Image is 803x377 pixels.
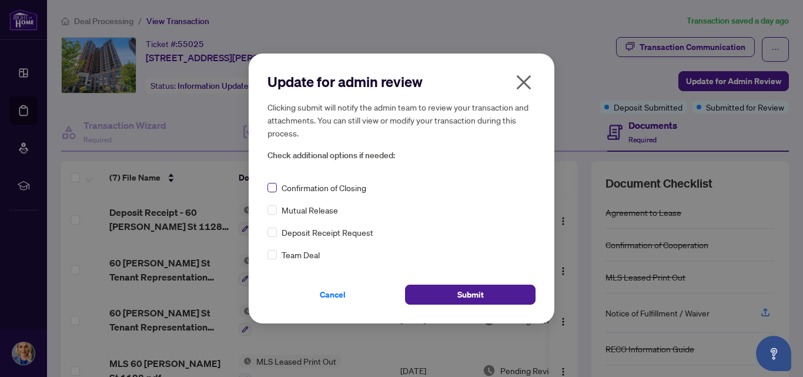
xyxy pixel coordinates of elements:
h2: Update for admin review [267,72,536,91]
span: Cancel [320,285,346,304]
button: Submit [405,285,536,305]
h5: Clicking submit will notify the admin team to review your transaction and attachments. You can st... [267,101,536,139]
span: Deposit Receipt Request [282,226,373,239]
button: Open asap [756,336,791,371]
span: Team Deal [282,248,320,261]
span: Submit [457,285,484,304]
span: Mutual Release [282,203,338,216]
span: Confirmation of Closing [282,181,366,194]
span: close [514,73,533,92]
span: Check additional options if needed: [267,149,536,162]
button: Cancel [267,285,398,305]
